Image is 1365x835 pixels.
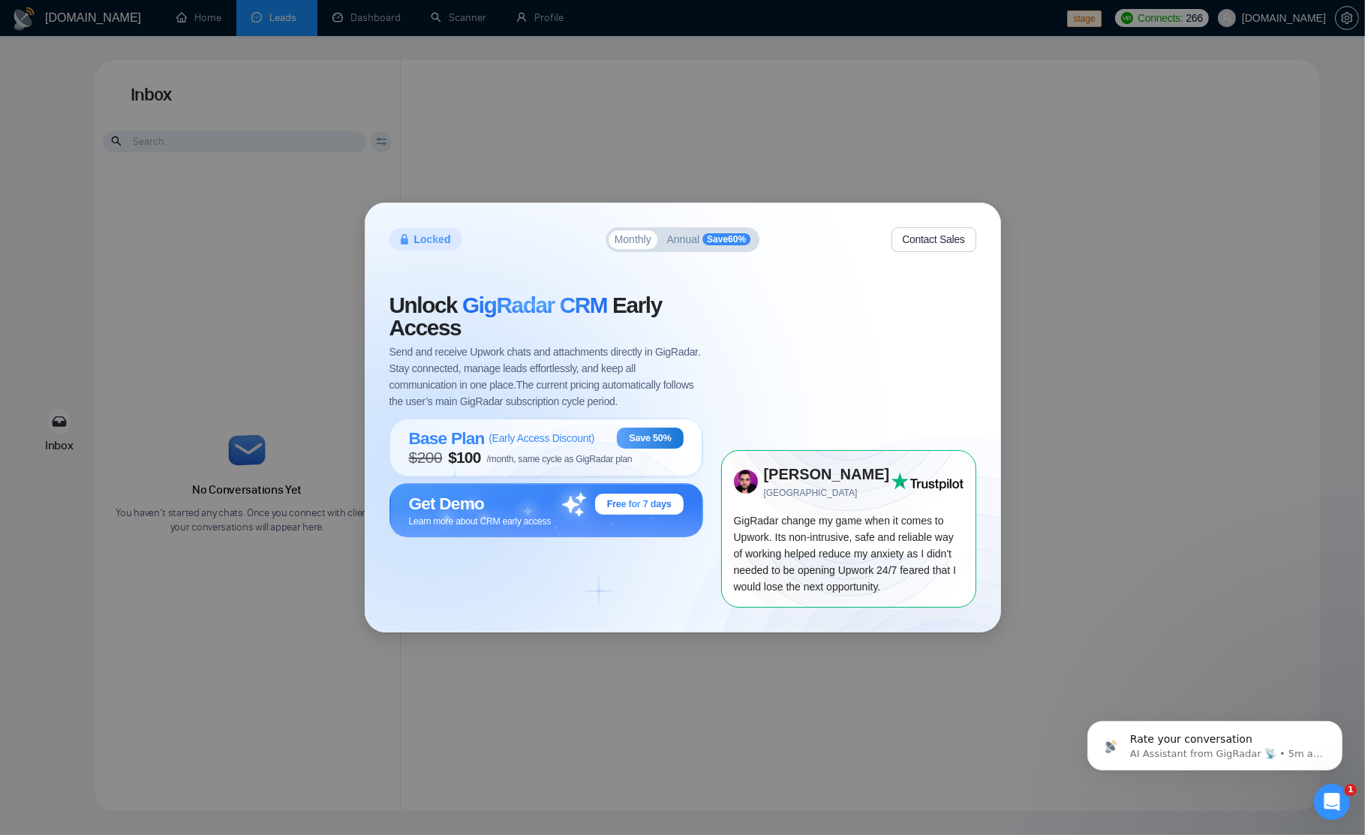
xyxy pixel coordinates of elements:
[615,234,651,245] span: Monthly
[1065,689,1365,794] iframe: Intercom notifications message
[414,231,451,248] span: Locked
[1314,784,1350,820] iframe: Intercom live chat
[764,466,890,482] strong: [PERSON_NAME]
[1345,784,1357,796] span: 1
[409,494,485,514] span: Get Demo
[409,449,443,467] span: $ 200
[607,498,672,510] span: Free for 7 days
[389,418,703,483] button: Base Plan(Early Access Discount)Save 50%$200$100/month, same cycle as GigRadar plan
[487,454,633,464] span: /month, same cycle as GigRadar plan
[389,344,703,410] span: Send and receive Upwork chats and attachments directly in GigRadar. Stay connected, manage leads ...
[764,486,891,500] span: [GEOGRAPHIC_DATA]
[389,483,703,543] button: Get DemoFree for 7 daysLearn more about CRM early access
[448,449,480,467] span: $ 100
[389,294,703,339] span: Unlock Early Access
[734,470,758,494] img: 73x73.png
[609,230,657,249] button: Monthly
[891,473,964,490] img: Trust Pilot
[661,230,757,249] button: AnnualSave60%
[702,233,750,245] span: Save 60 %
[489,432,594,444] span: ( Early Access Discount )
[462,293,607,317] span: GigRadar CRM
[629,432,671,444] span: Save 50%
[734,515,957,593] span: GigRadar change my game when it comes to Upwork. Its non-intrusive, safe and reliable way of work...
[667,234,700,245] span: Annual
[409,516,552,527] span: Learn more about CRM early access
[409,428,485,449] span: Base Plan
[891,227,976,252] button: Contact Sales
